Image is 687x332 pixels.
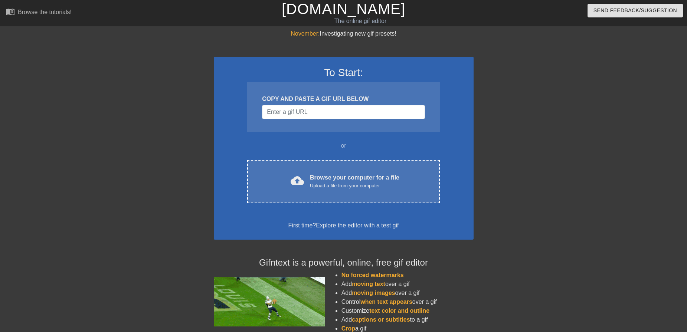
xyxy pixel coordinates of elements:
div: Upload a file from your computer [310,182,399,190]
li: Add over a gif [341,280,474,289]
span: text color and outline [369,308,429,314]
span: Crop [341,325,355,332]
a: [DOMAIN_NAME] [282,1,405,17]
li: Add over a gif [341,289,474,298]
div: First time? [223,221,464,230]
div: The online gif editor [233,17,488,26]
h4: Gifntext is a powerful, online, free gif editor [214,257,474,268]
div: Investigating new gif presets! [214,29,474,38]
li: Add to a gif [341,315,474,324]
span: moving text [352,281,385,287]
div: or [233,141,454,150]
div: Browse your computer for a file [310,173,399,190]
li: Control over a gif [341,298,474,306]
div: COPY AND PASTE A GIF URL BELOW [262,95,425,103]
a: Explore the editor with a test gif [316,222,399,229]
span: menu_book [6,7,15,16]
span: when text appears [360,299,412,305]
img: football_small.gif [214,277,325,326]
div: Browse the tutorials! [18,9,72,15]
h3: To Start: [223,66,464,79]
span: Send Feedback/Suggestion [593,6,677,15]
span: November: [291,30,320,37]
a: Browse the tutorials! [6,7,72,19]
span: moving images [352,290,395,296]
span: cloud_upload [291,174,304,187]
span: captions or subtitles [352,316,410,323]
button: Send Feedback/Suggestion [588,4,683,17]
li: Customize [341,306,474,315]
input: Username [262,105,425,119]
span: No forced watermarks [341,272,404,278]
